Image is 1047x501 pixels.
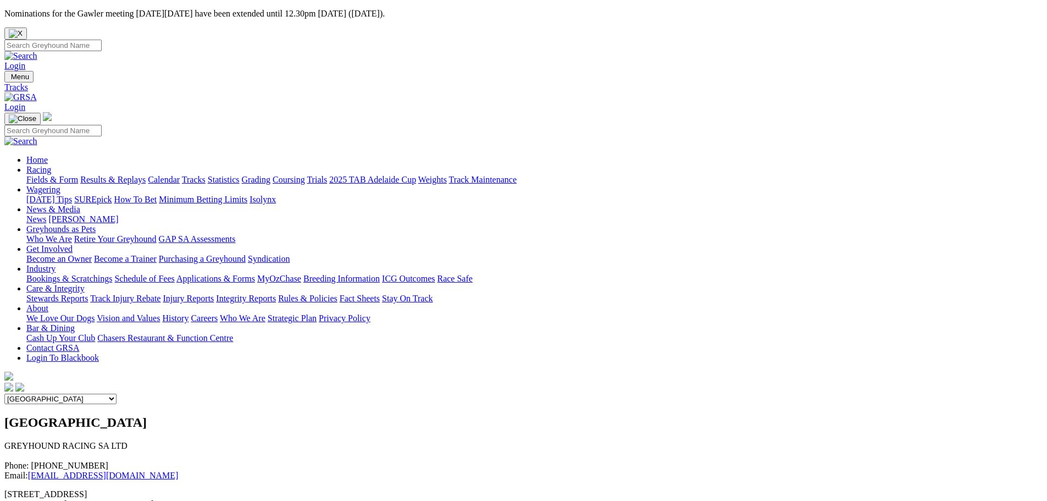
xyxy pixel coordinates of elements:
a: Get Involved [26,244,73,254]
a: Who We Are [26,234,72,244]
div: News & Media [26,214,1043,224]
a: Retire Your Greyhound [74,234,157,244]
a: Stay On Track [382,294,433,303]
a: Racing [26,165,51,174]
a: Login [4,102,25,112]
a: Bookings & Scratchings [26,274,112,283]
a: [PERSON_NAME] [48,214,118,224]
a: Strategic Plan [268,313,317,323]
img: X [9,29,23,38]
a: Stewards Reports [26,294,88,303]
a: Schedule of Fees [114,274,174,283]
a: About [26,304,48,313]
a: SUREpick [74,195,112,204]
p: GREYHOUND RACING SA LTD Phone: [PHONE_NUMBER] Email: [4,441,1043,481]
div: Care & Integrity [26,294,1043,304]
img: Close [9,114,36,123]
a: Isolynx [250,195,276,204]
a: Industry [26,264,56,273]
a: Grading [242,175,270,184]
a: Syndication [248,254,290,263]
a: Login To Blackbook [26,353,99,362]
img: facebook.svg [4,383,13,392]
a: Track Injury Rebate [90,294,160,303]
input: Search [4,125,102,136]
a: Wagering [26,185,60,194]
a: Breeding Information [303,274,380,283]
div: Greyhounds as Pets [26,234,1043,244]
a: Who We Are [220,313,265,323]
a: Weights [418,175,447,184]
a: Tracks [182,175,206,184]
a: Integrity Reports [216,294,276,303]
a: Coursing [273,175,305,184]
div: Bar & Dining [26,333,1043,343]
a: 2025 TAB Adelaide Cup [329,175,416,184]
a: Applications & Forms [176,274,255,283]
img: logo-grsa-white.png [43,112,52,121]
a: Fields & Form [26,175,78,184]
a: Login [4,61,25,70]
img: twitter.svg [15,383,24,392]
a: MyOzChase [257,274,301,283]
a: Become an Owner [26,254,92,263]
img: Search [4,51,37,61]
a: [EMAIL_ADDRESS][DOMAIN_NAME] [28,471,179,480]
input: Search [4,40,102,51]
div: Industry [26,274,1043,284]
h2: [GEOGRAPHIC_DATA] [4,415,1043,430]
a: Contact GRSA [26,343,79,353]
img: logo-grsa-white.png [4,372,13,381]
a: Rules & Policies [278,294,337,303]
p: Nominations for the Gawler meeting [DATE][DATE] have been extended until 12.30pm [DATE] ([DATE]). [4,9,1043,19]
a: Cash Up Your Club [26,333,95,343]
a: Calendar [148,175,180,184]
a: Greyhounds as Pets [26,224,96,234]
a: We Love Our Dogs [26,313,95,323]
a: Minimum Betting Limits [159,195,247,204]
a: Statistics [208,175,240,184]
a: Tracks [4,82,1043,92]
a: History [162,313,189,323]
img: Search [4,136,37,146]
a: News [26,214,46,224]
a: Careers [191,313,218,323]
button: Close [4,27,27,40]
a: Race Safe [437,274,472,283]
div: Wagering [26,195,1043,205]
img: GRSA [4,92,37,102]
a: GAP SA Assessments [159,234,236,244]
div: Get Involved [26,254,1043,264]
a: How To Bet [114,195,157,204]
a: Purchasing a Greyhound [159,254,246,263]
a: Home [26,155,48,164]
div: About [26,313,1043,323]
a: Track Maintenance [449,175,517,184]
a: Vision and Values [97,313,160,323]
a: Fact Sheets [340,294,380,303]
a: News & Media [26,205,80,214]
a: Chasers Restaurant & Function Centre [97,333,233,343]
button: Toggle navigation [4,71,34,82]
a: ICG Outcomes [382,274,435,283]
span: Menu [11,73,29,81]
a: Results & Replays [80,175,146,184]
a: Bar & Dining [26,323,75,333]
a: Privacy Policy [319,313,370,323]
div: Racing [26,175,1043,185]
a: [DATE] Tips [26,195,72,204]
a: Trials [307,175,327,184]
a: Become a Trainer [94,254,157,263]
button: Toggle navigation [4,113,41,125]
a: Injury Reports [163,294,214,303]
a: Care & Integrity [26,284,85,293]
